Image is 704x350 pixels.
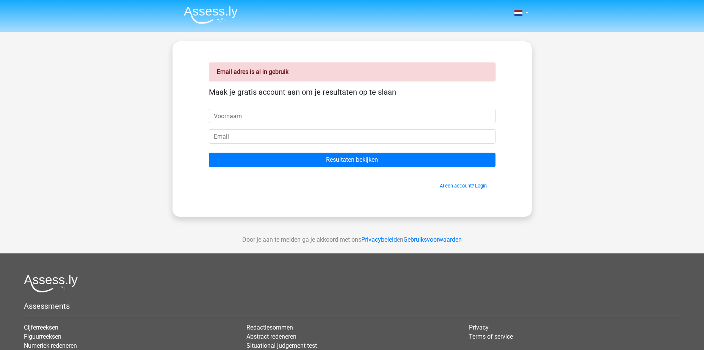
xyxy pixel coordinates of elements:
[469,324,489,331] a: Privacy
[403,236,462,243] a: Gebruiksvoorwaarden
[209,87,495,97] h5: Maak je gratis account aan om je resultaten op te slaan
[440,183,487,189] a: Al een account? Login
[209,129,495,144] input: Email
[24,333,61,340] a: Figuurreeksen
[209,153,495,167] input: Resultaten bekijken
[24,324,58,331] a: Cijferreeksen
[24,342,77,349] a: Numeriek redeneren
[24,275,78,292] img: Assessly logo
[246,333,296,340] a: Abstract redeneren
[184,6,238,24] img: Assessly
[361,236,397,243] a: Privacybeleid
[246,324,293,331] a: Redactiesommen
[469,333,513,340] a: Terms of service
[217,68,288,75] strong: Email adres is al in gebruik
[24,302,680,311] h5: Assessments
[246,342,317,349] a: Situational judgement test
[209,109,495,123] input: Voornaam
